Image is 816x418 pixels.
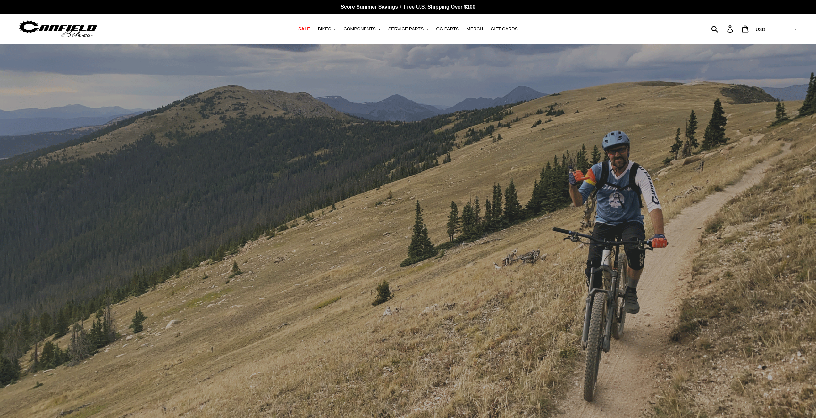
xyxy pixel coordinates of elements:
[436,26,459,32] span: GG PARTS
[315,25,339,33] button: BIKES
[385,25,432,33] button: SERVICE PARTS
[18,19,98,39] img: Canfield Bikes
[388,26,424,32] span: SERVICE PARTS
[463,25,486,33] a: MERCH
[491,26,518,32] span: GIFT CARDS
[318,26,331,32] span: BIKES
[295,25,313,33] a: SALE
[467,26,483,32] span: MERCH
[298,26,310,32] span: SALE
[433,25,462,33] a: GG PARTS
[715,22,731,36] input: Search
[487,25,521,33] a: GIFT CARDS
[344,26,376,32] span: COMPONENTS
[341,25,384,33] button: COMPONENTS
